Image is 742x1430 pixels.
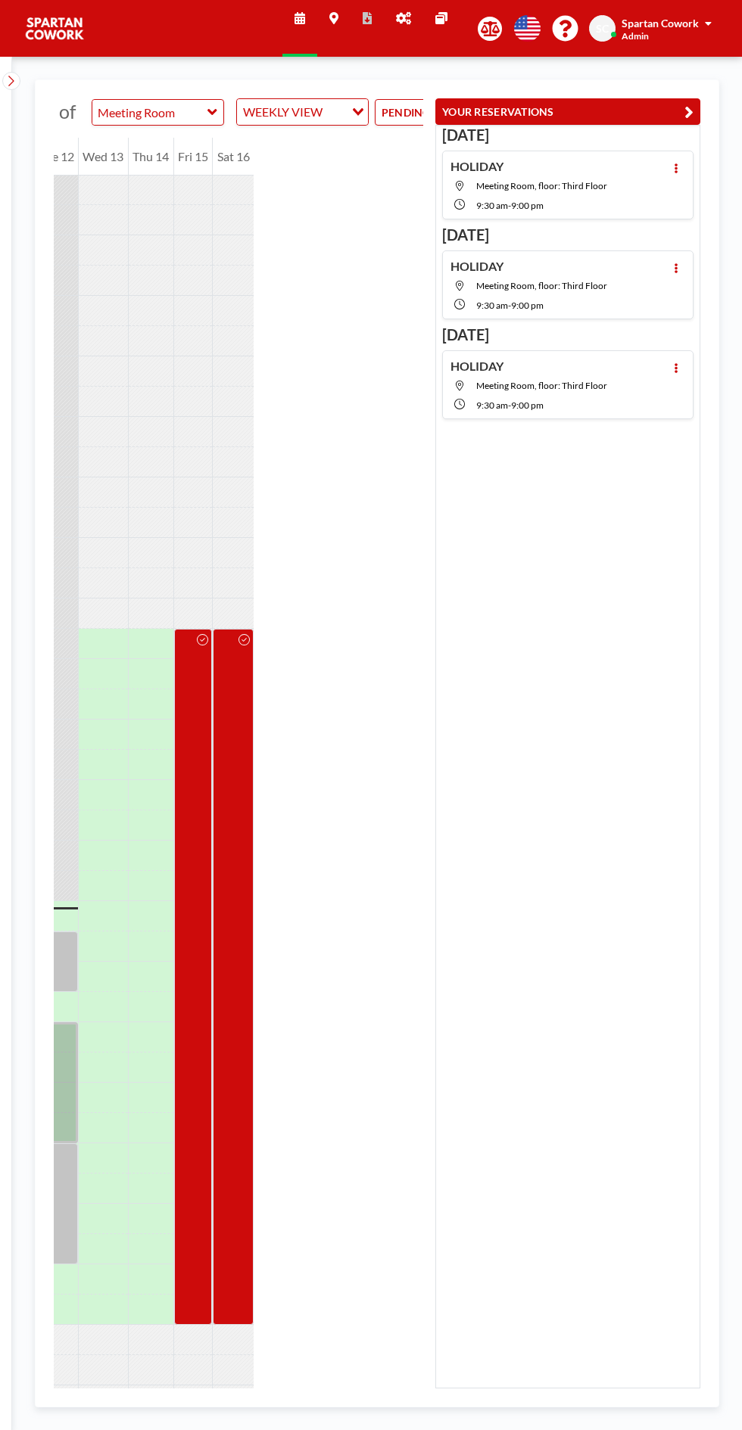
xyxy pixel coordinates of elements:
[476,300,508,311] span: 9:30 AM
[476,280,607,291] span: Meeting Room, floor: Third Floor
[596,22,609,36] span: SC
[213,138,254,176] div: Sat 16
[174,138,213,176] div: Fri 15
[508,300,511,311] span: -
[511,200,544,211] span: 9:00 PM
[35,138,78,176] div: Tue 12
[622,30,649,42] span: Admin
[92,100,208,125] input: Meeting Room
[450,359,503,374] h4: HOLIDAY
[508,399,511,411] span: -
[476,200,508,211] span: 9:30 AM
[435,98,700,125] button: YOUR RESERVATIONS
[442,225,694,244] h3: [DATE]
[508,200,511,211] span: -
[511,399,544,411] span: 9:00 PM
[622,17,699,30] span: Spartan Cowork
[237,99,368,125] div: Search for option
[450,259,503,274] h4: HOLIDAY
[240,102,326,122] span: WEEKLY VIEW
[327,102,343,122] input: Search for option
[450,159,503,174] h4: HOLIDAY
[375,99,544,126] button: PENDING FOR APPROVAL
[476,180,607,191] span: Meeting Room, floor: Third Floor
[24,14,85,44] img: organization-logo
[511,300,544,311] span: 9:00 PM
[79,138,128,176] div: Wed 13
[442,325,694,344] h3: [DATE]
[442,126,694,145] h3: [DATE]
[59,100,76,123] span: of
[476,399,508,411] span: 9:30 AM
[476,380,607,391] span: Meeting Room, floor: Third Floor
[129,138,173,176] div: Thu 14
